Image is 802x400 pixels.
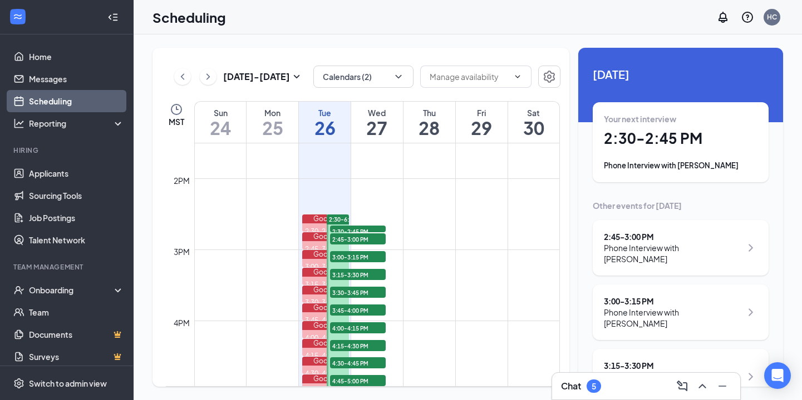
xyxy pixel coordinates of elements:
[764,362,791,389] div: Open Intercom Messenger
[330,251,386,262] span: 3:00-3:15 PM
[302,227,349,236] div: 2:30-2:45 PM
[561,380,581,392] h3: Chat
[29,90,124,112] a: Scheduling
[302,244,349,254] div: 2:45-3:00 PM
[302,268,349,277] div: Google
[195,102,246,143] a: August 24, 2025
[302,351,349,361] div: 4:15-4:30 PM
[330,357,386,368] span: 4:30-4:45 PM
[430,71,509,83] input: Manage availability
[290,70,303,83] svg: SmallChevronDown
[716,11,730,24] svg: Notifications
[107,12,119,23] svg: Collapse
[330,287,386,298] span: 3:30-3:45 PM
[302,357,349,366] div: Google
[604,129,757,148] h1: 2:30 - 2:45 PM
[195,118,246,137] h1: 24
[171,317,192,329] div: 4pm
[29,323,124,346] a: DocumentsCrown
[741,11,754,24] svg: QuestionInfo
[302,321,349,330] div: Google
[29,346,124,368] a: SurveysCrown
[676,379,689,393] svg: ComposeMessage
[330,340,386,351] span: 4:15-4:30 PM
[29,162,124,184] a: Applicants
[456,107,508,118] div: Fri
[29,118,125,129] div: Reporting
[223,71,290,83] h3: [DATE] - [DATE]
[302,262,349,272] div: 3:00-3:15 PM
[29,301,124,323] a: Team
[29,184,124,207] a: Sourcing Tools
[604,360,741,371] div: 3:15 - 3:30 PM
[330,226,386,237] span: 2:30-2:45 PM
[456,118,508,137] h1: 29
[330,269,386,280] span: 3:15-3:30 PM
[513,72,522,81] svg: ChevronDown
[302,280,349,289] div: 3:15-3:30 PM
[592,382,596,391] div: 5
[299,107,351,118] div: Tue
[714,377,731,395] button: Minimize
[29,46,124,68] a: Home
[330,375,386,386] span: 4:45-5:00 PM
[171,174,192,187] div: 2pm
[12,11,23,22] svg: WorkstreamLogo
[29,284,115,296] div: Onboarding
[593,66,769,83] span: [DATE]
[404,107,455,118] div: Thu
[13,146,122,155] div: Hiring
[302,214,349,223] div: Google
[456,102,508,143] a: August 29, 2025
[393,71,404,82] svg: ChevronDown
[247,107,298,118] div: Mon
[302,298,349,307] div: 3:30-3:45 PM
[604,231,741,242] div: 2:45 - 3:00 PM
[29,68,124,90] a: Messages
[351,118,403,137] h1: 27
[604,307,741,329] div: Phone Interview with [PERSON_NAME]
[329,216,365,223] span: 2:30-6:00 PM
[152,8,226,27] h1: Scheduling
[195,107,246,118] div: Sun
[673,377,691,395] button: ComposeMessage
[247,102,298,143] a: August 25, 2025
[302,232,349,241] div: Google
[604,113,757,124] div: Your next interview
[767,12,777,22] div: HC
[508,107,559,118] div: Sat
[404,102,455,143] a: August 28, 2025
[604,296,741,307] div: 3:00 - 3:15 PM
[538,66,560,88] button: Settings
[693,377,711,395] button: ChevronUp
[604,242,741,264] div: Phone Interview with [PERSON_NAME]
[171,246,192,258] div: 3pm
[13,378,24,389] svg: Settings
[593,200,769,211] div: Other events for [DATE]
[302,286,349,294] div: Google
[508,118,559,137] h1: 30
[744,241,757,254] svg: ChevronRight
[29,229,124,251] a: Talent Network
[330,304,386,316] span: 3:45-4:00 PM
[302,303,349,312] div: Google
[299,118,351,137] h1: 26
[170,103,183,116] svg: Clock
[302,333,349,343] div: 4:00-4:15 PM
[351,107,403,118] div: Wed
[169,116,184,127] span: MST
[604,160,757,171] div: Phone Interview with [PERSON_NAME]
[543,70,556,83] svg: Settings
[174,68,191,85] button: ChevronLeft
[744,370,757,383] svg: ChevronRight
[696,379,709,393] svg: ChevronUp
[302,316,349,325] div: 3:45-4:00 PM
[716,379,729,393] svg: Minimize
[177,70,188,83] svg: ChevronLeft
[299,102,351,143] a: August 26, 2025
[302,250,349,259] div: Google
[13,262,122,272] div: Team Management
[13,118,24,129] svg: Analysis
[247,118,298,137] h1: 25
